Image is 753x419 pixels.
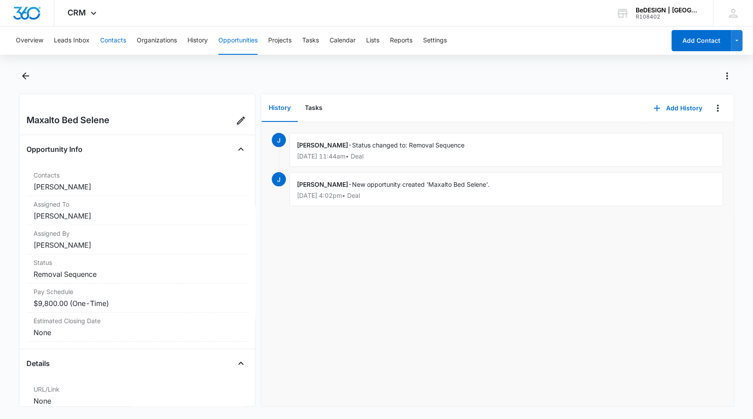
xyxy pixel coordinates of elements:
button: Reports [390,26,412,55]
dt: Estimated Closing Date [34,316,241,325]
dd: [PERSON_NAME] [34,240,241,250]
dt: URL/Link [34,385,241,394]
button: Actions [720,69,734,83]
button: Lists [366,26,379,55]
span: CRM [67,8,86,17]
dt: Status [34,258,241,267]
button: Close [234,356,248,370]
span: J [272,133,286,147]
dt: Assigned By [34,229,241,238]
button: Calendar [330,26,356,55]
button: History [187,26,208,55]
dd: [PERSON_NAME] [34,211,241,221]
button: Add History [644,98,711,119]
button: Back [19,69,33,83]
button: Tasks [302,26,319,55]
div: account name [636,7,700,14]
div: URL/LinkNone [26,381,248,410]
div: Assigned By[PERSON_NAME] [26,225,248,254]
div: - [289,172,723,206]
h4: Details [26,358,50,369]
div: Contacts[PERSON_NAME] [26,167,248,196]
button: Edit Opportunity [234,113,248,128]
dt: Pay Schedule [34,287,241,296]
button: Add Contact [671,30,731,51]
span: [PERSON_NAME] [297,141,348,149]
button: Contacts [100,26,126,55]
h4: Opportunity Info [26,144,82,155]
dd: Removal Sequence [34,269,241,279]
h2: Maxalto Bed Selene [26,113,109,128]
span: New opportunity created 'Maxalto Bed Selene'. [352,181,490,188]
dd: [PERSON_NAME] [34,181,241,192]
span: J [272,172,286,186]
dt: Assigned To [34,200,241,209]
dd: $9,800.00 (One-Time) [34,298,241,309]
dd: None [34,396,241,406]
button: Opportunities [218,26,258,55]
div: Pay Schedule$9,800.00 (One-Time) [26,283,248,313]
button: Leads Inbox [54,26,90,55]
button: Projects [268,26,292,55]
div: Assigned To[PERSON_NAME] [26,196,248,225]
div: account id [636,14,700,20]
dt: Contacts [34,170,241,180]
button: Overview [16,26,43,55]
dd: None [34,327,241,338]
button: History [262,94,298,122]
div: - [289,133,723,167]
button: Tasks [298,94,330,122]
button: Organizations [137,26,177,55]
p: [DATE] 4:02pm • Deal [297,193,716,199]
div: StatusRemoval Sequence [26,254,248,283]
button: Settings [423,26,447,55]
button: Close [234,142,248,156]
span: Status changed to: Removal Sequence [352,141,465,149]
button: Overflow Menu [711,101,725,115]
span: [PERSON_NAME] [297,181,348,188]
p: [DATE] 11:44am • Deal [297,153,716,159]
div: Estimated Closing DateNone [26,313,248,342]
